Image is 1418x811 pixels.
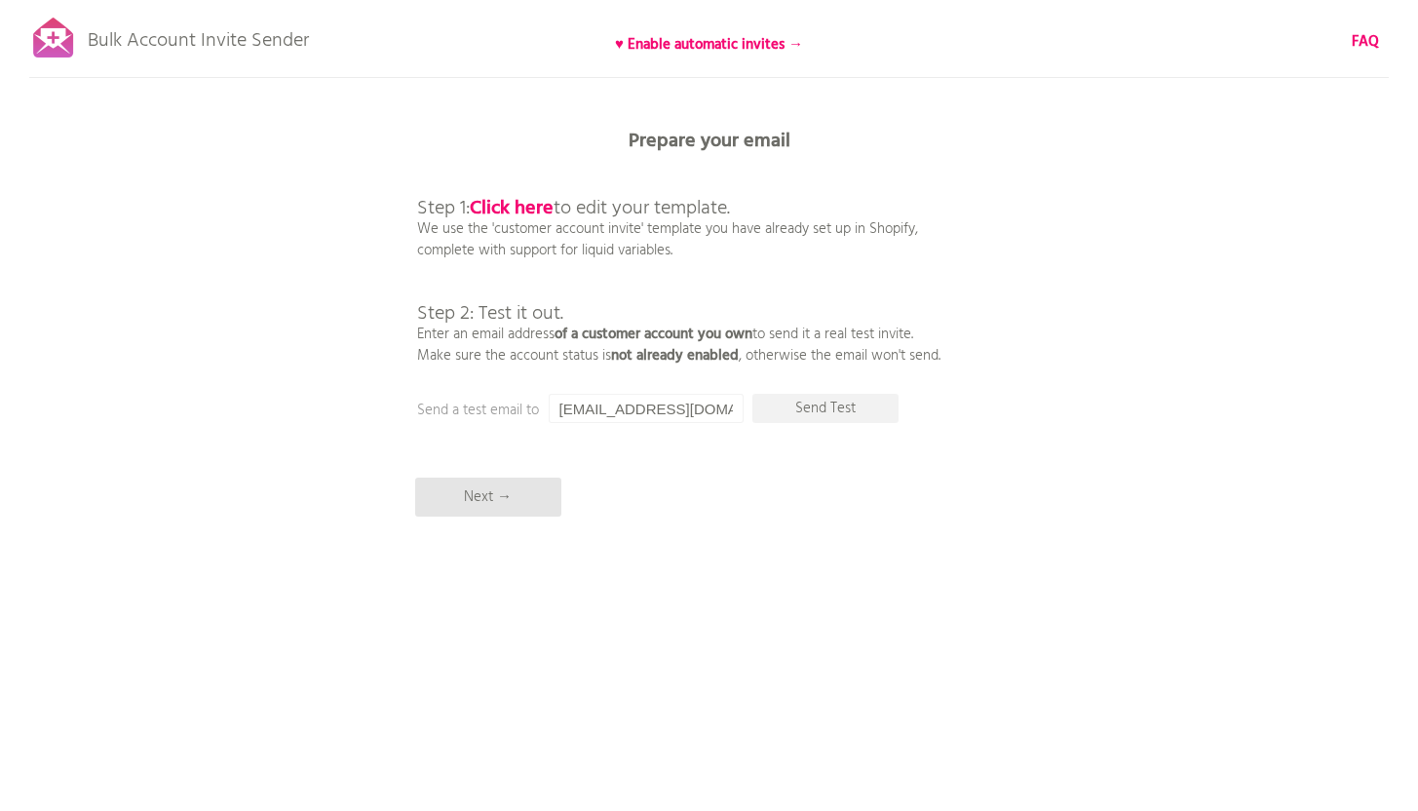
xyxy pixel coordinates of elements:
[470,193,554,224] a: Click here
[752,394,899,423] p: Send Test
[417,156,940,367] p: We use the 'customer account invite' template you have already set up in Shopify, complete with s...
[555,323,752,346] b: of a customer account you own
[1352,31,1379,53] a: FAQ
[611,344,739,367] b: not already enabled
[615,33,803,57] b: ♥ Enable automatic invites →
[629,126,790,157] b: Prepare your email
[88,12,309,60] p: Bulk Account Invite Sender
[1352,30,1379,54] b: FAQ
[417,298,563,329] span: Step 2: Test it out.
[417,400,807,421] p: Send a test email to
[415,478,561,517] p: Next →
[417,193,730,224] span: Step 1: to edit your template.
